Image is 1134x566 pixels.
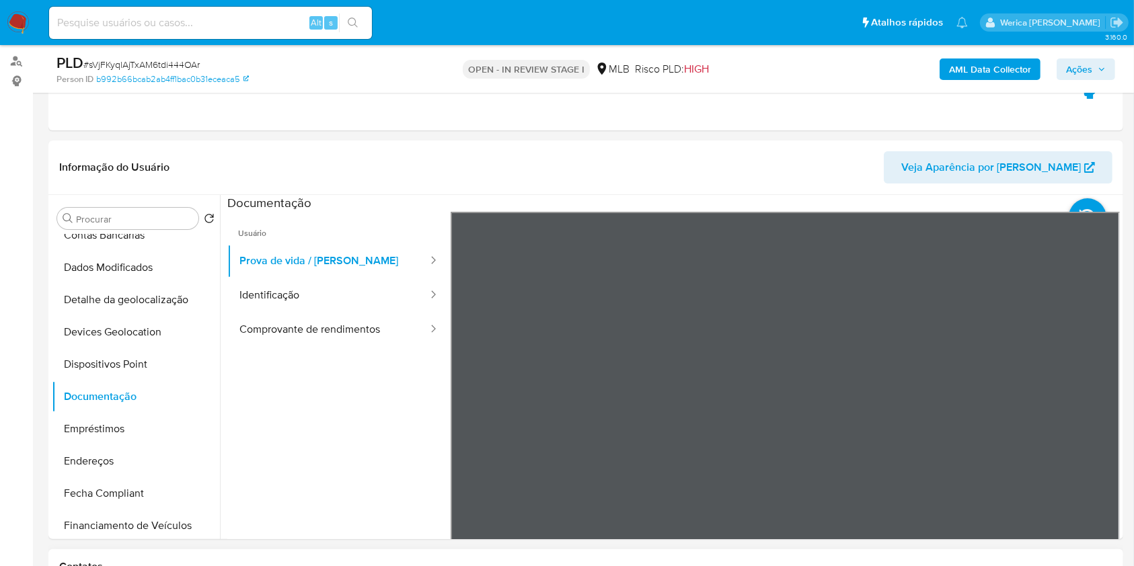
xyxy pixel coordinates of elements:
button: AML Data Collector [940,58,1041,80]
button: Fecha Compliant [52,477,220,510]
h1: Informação do Usuário [59,161,169,174]
button: Dispositivos Point [52,348,220,380]
b: Person ID [56,73,93,85]
input: Procurar [76,213,193,225]
button: Documentação [52,380,220,413]
button: Endereços [52,445,220,477]
span: 3.160.0 [1105,32,1127,42]
button: Ações [1057,58,1115,80]
button: search-icon [339,13,367,32]
button: Procurar [63,213,73,224]
p: OPEN - IN REVIEW STAGE I [463,60,590,79]
button: Detalhe da geolocalização [52,284,220,316]
span: s [329,16,333,29]
b: AML Data Collector [949,58,1031,80]
button: Devices Geolocation [52,316,220,348]
button: Veja Aparência por [PERSON_NAME] [884,151,1112,184]
span: Ações [1066,58,1092,80]
button: Contas Bancárias [52,219,220,251]
span: Atalhos rápidos [871,15,943,30]
input: Pesquise usuários ou casos... [49,14,372,32]
span: Alt [311,16,322,29]
p: werica.jgaldencio@mercadolivre.com [1000,16,1105,29]
button: Retornar ao pedido padrão [204,213,215,228]
button: Empréstimos [52,413,220,445]
a: Notificações [956,17,968,28]
span: HIGH [684,61,709,77]
span: Risco PLD: [635,62,709,77]
b: PLD [56,52,83,73]
a: b992b66bcab2ab4ff1bac0b31eceaca5 [96,73,249,85]
span: Veja Aparência por [PERSON_NAME] [901,151,1081,184]
button: Dados Modificados [52,251,220,284]
button: Financiamento de Veículos [52,510,220,542]
a: Sair [1110,15,1124,30]
div: MLB [595,62,630,77]
span: # sVjFKyqlAjTxAM6tdi444OAr [83,58,200,71]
